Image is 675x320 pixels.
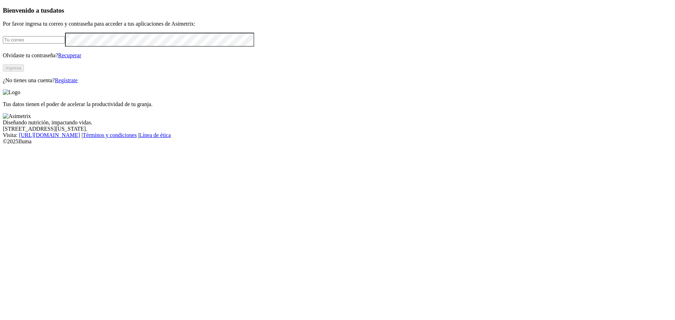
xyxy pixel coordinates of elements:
[3,52,672,59] p: Olvidaste tu contraseña?
[3,89,20,96] img: Logo
[58,52,81,58] a: Recuperar
[3,113,31,119] img: Asimetrix
[3,132,672,138] div: Visita : | |
[55,77,78,83] a: Regístrate
[83,132,137,138] a: Términos y condiciones
[3,77,672,84] p: ¿No tienes una cuenta?
[3,64,24,72] button: Ingresa
[3,126,672,132] div: [STREET_ADDRESS][US_STATE].
[3,7,672,14] h3: Bienvenido a tus
[3,21,672,27] p: Por favor ingresa tu correo y contraseña para acceder a tus aplicaciones de Asimetrix:
[3,36,65,44] input: Tu correo
[139,132,171,138] a: Línea de ética
[3,138,672,145] div: © 2025 Iluma
[3,119,672,126] div: Diseñando nutrición, impactando vidas.
[49,7,64,14] span: datos
[3,101,672,107] p: Tus datos tienen el poder de acelerar la productividad de tu granja.
[19,132,80,138] a: [URL][DOMAIN_NAME]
